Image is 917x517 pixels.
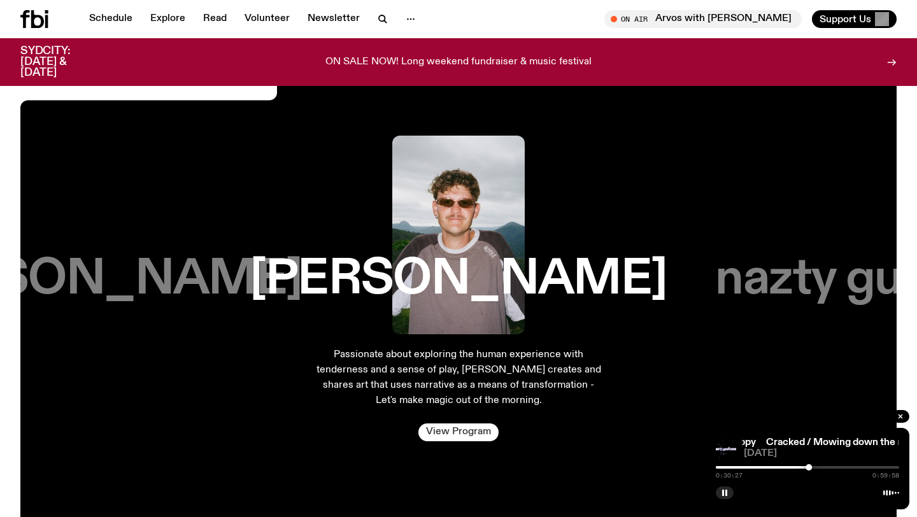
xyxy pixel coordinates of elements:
a: Volunteer [237,10,297,28]
a: Schedule [82,10,140,28]
h2: Featured Hosts [20,66,195,89]
button: On AirArvos with [PERSON_NAME] [604,10,802,28]
p: Passionate about exploring the human experience with tenderness and a sense of play, [PERSON_NAME... [316,347,601,408]
a: Newsletter [300,10,367,28]
p: ON SALE NOW! Long weekend fundraiser & music festival [325,57,592,68]
img: Logo for Podcast Cracked. Black background, with white writing, with glass smashing graphics [716,438,736,458]
span: [DATE] [744,449,899,458]
h3: SYDCITY: [DATE] & [DATE] [20,46,102,78]
a: Read [195,10,234,28]
span: 0:59:58 [872,472,899,479]
a: Cracked / Mowing down the myth of the Tall Poppy [525,437,756,448]
button: Support Us [812,10,897,28]
a: Explore [143,10,193,28]
span: Support Us [820,13,871,25]
img: Harrie Hastings stands in front of cloud-covered sky and rolling hills. He's wearing sunglasses a... [392,136,525,334]
a: View Program [418,423,499,441]
h3: [PERSON_NAME] [250,255,667,304]
span: 0:30:27 [716,472,743,479]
